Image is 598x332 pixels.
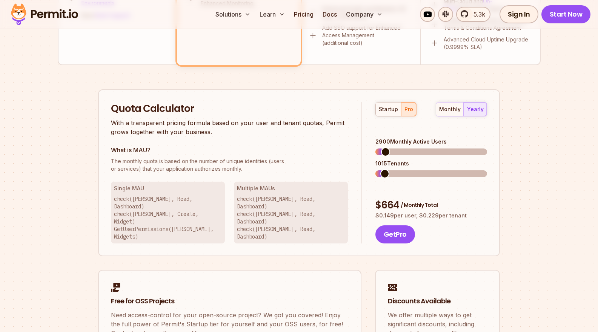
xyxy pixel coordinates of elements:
[375,212,487,219] p: $ 0.149 per user, $ 0.229 per tenant
[469,10,485,19] span: 5.3k
[375,225,415,243] button: GetPro
[237,185,345,192] h3: Multiple MAUs
[456,7,490,22] a: 5.3k
[439,106,461,113] div: monthly
[444,36,531,51] p: Advanced Cloud Uptime Upgrade (0.9999% SLA)
[375,199,487,212] div: $ 664
[375,160,487,167] div: 1015 Tenants
[320,7,340,22] a: Docs
[379,106,398,113] div: startup
[388,297,487,306] h2: Discounts Available
[111,145,348,155] h3: What is MAU?
[401,201,438,209] span: / Monthly Total
[541,5,591,23] a: Start Now
[111,158,348,173] p: or services) that your application authorizes monthly.
[343,7,386,22] button: Company
[114,185,222,192] h3: Single MAU
[212,7,254,22] button: Solutions
[375,138,487,145] div: 2900 Monthly Active Users
[500,5,538,23] a: Sign In
[111,158,348,165] span: The monthly quota is based on the number of unique identities (users
[237,195,345,240] p: check([PERSON_NAME], Read, Dashboard) check([PERSON_NAME], Read, Dashboard) check([PERSON_NAME], ...
[322,24,411,47] p: Add SSO support for Enhanced Access Management (additional cost)
[291,7,317,22] a: Pricing
[114,195,222,240] p: check([PERSON_NAME], Read, Dashboard) check([PERSON_NAME], Create, Widget) GetUserPermissions([PE...
[111,102,348,116] h2: Quota Calculator
[111,297,349,306] h2: Free for OSS Projects
[257,7,288,22] button: Learn
[8,2,81,27] img: Permit logo
[111,118,348,136] p: With a transparent pricing formula based on your user and tenant quotas, Permit grows together wi...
